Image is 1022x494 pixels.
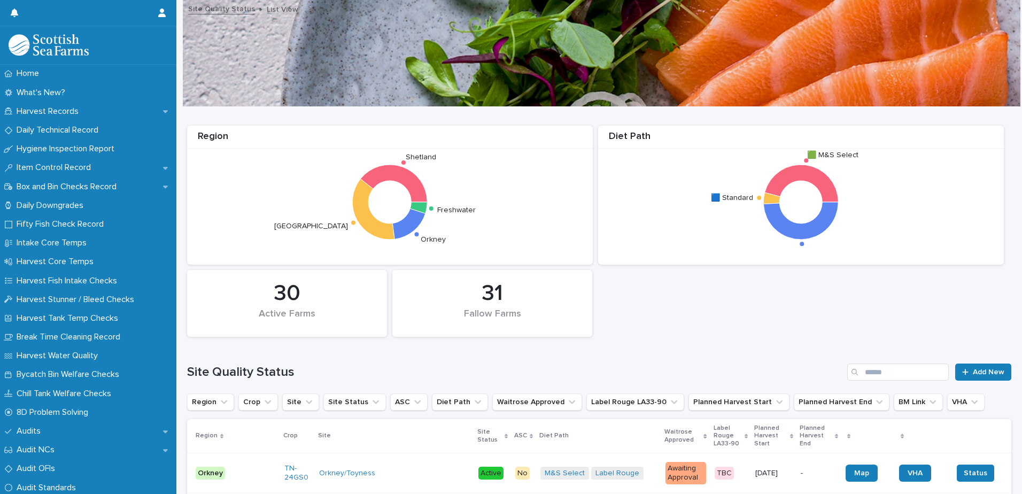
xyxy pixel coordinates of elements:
[187,131,593,149] div: Region
[715,467,734,480] div: TBC
[12,464,64,474] p: Audit OFIs
[514,430,527,442] p: ASC
[437,206,476,213] text: Freshwater
[12,182,125,192] p: Box and Bin Checks Record
[665,462,706,484] div: Awaiting Approval
[714,422,742,450] p: Label Rouge LA33-90
[187,393,234,411] button: Region
[12,426,49,436] p: Audits
[323,393,386,411] button: Site Status
[318,430,331,442] p: Site
[964,468,987,478] span: Status
[688,393,789,411] button: Planned Harvest Start
[12,389,120,399] p: Chill Tank Welfare Checks
[12,68,48,79] p: Home
[205,308,369,331] div: Active Farms
[973,368,1004,376] span: Add New
[238,393,278,411] button: Crop
[12,88,74,98] p: What's New?
[411,280,574,307] div: 31
[711,192,753,202] text: 🟦 Standard
[955,364,1011,381] a: Add New
[12,125,107,135] p: Daily Technical Record
[807,150,858,159] text: 🟩 M&S Select
[12,313,127,323] p: Harvest Tank Temp Checks
[390,393,428,411] button: ASC
[854,469,869,477] span: Map
[196,430,218,442] p: Region
[12,295,143,305] p: Harvest Stunner / Bleed Checks
[432,393,488,411] button: Diet Path
[515,467,530,480] div: No
[908,469,923,477] span: VHA
[800,422,832,450] p: Planned Harvest End
[187,453,1011,493] tr: OrkneyTN-24GS0 Orkney/Toyness ActiveNoM&S Select Label Rouge Awaiting ApprovalTBC[DATE]-MapVHAStatus
[12,407,97,418] p: 8D Problem Solving
[894,393,943,411] button: BM Link
[12,144,123,154] p: Hygiene Inspection Report
[421,236,446,243] text: Orkney
[188,2,255,14] a: Site Quality Status
[283,430,298,442] p: Crop
[12,369,128,380] p: Bycatch Bin Welfare Checks
[545,469,585,478] a: M&S Select
[12,351,106,361] p: Harvest Water Quality
[478,467,504,480] div: Active
[12,219,112,229] p: Fifty Fish Check Record
[947,393,985,411] button: VHA
[539,430,569,442] p: Diet Path
[205,280,369,307] div: 30
[755,469,792,478] p: [DATE]
[319,469,375,478] a: Orkney/Toyness
[406,153,436,161] text: Shetland
[187,365,843,380] h1: Site Quality Status
[284,464,311,482] a: TN-24GS0
[586,393,684,411] button: Label Rouge LA33-90
[411,308,574,331] div: Fallow Farms
[801,469,837,478] p: -
[12,106,87,117] p: Harvest Records
[9,34,89,56] img: mMrefqRFQpe26GRNOUkG
[847,364,949,381] input: Search
[754,422,787,450] p: Planned Harvest Start
[12,483,84,493] p: Audit Standards
[12,238,95,248] p: Intake Core Temps
[899,465,931,482] a: VHA
[12,163,99,173] p: Item Control Record
[267,3,298,14] p: List View
[492,393,582,411] button: Waitrose Approved
[598,131,1004,149] div: Diet Path
[846,465,878,482] a: Map
[595,469,639,478] a: Label Rouge
[196,467,225,480] div: Orkney
[794,393,889,411] button: Planned Harvest End
[12,445,63,455] p: Audit NCs
[274,222,348,230] text: [GEOGRAPHIC_DATA]
[12,200,92,211] p: Daily Downgrades
[12,276,126,286] p: Harvest Fish Intake Checks
[957,465,994,482] button: Status
[12,332,129,342] p: Break Time Cleaning Record
[664,426,701,446] p: Waitrose Approved
[282,393,319,411] button: Site
[477,426,501,446] p: Site Status
[12,257,102,267] p: Harvest Core Temps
